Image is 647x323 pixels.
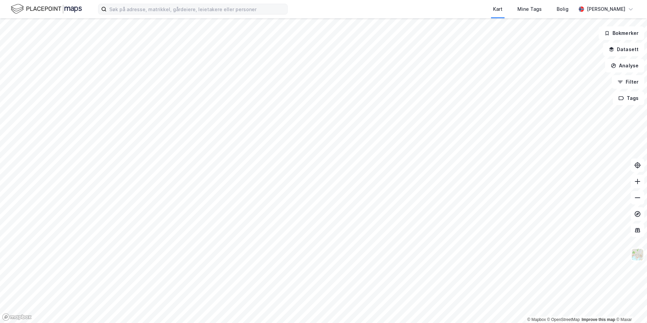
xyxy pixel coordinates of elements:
[613,91,644,105] button: Tags
[527,317,546,322] a: Mapbox
[517,5,542,13] div: Mine Tags
[631,248,644,261] img: Z
[107,4,287,14] input: Søk på adresse, matrikkel, gårdeiere, leietakere eller personer
[493,5,503,13] div: Kart
[603,43,644,56] button: Datasett
[557,5,568,13] div: Bolig
[613,290,647,323] div: Kontrollprogram for chat
[582,317,615,322] a: Improve this map
[612,75,644,89] button: Filter
[599,26,644,40] button: Bokmerker
[605,59,644,72] button: Analyse
[587,5,625,13] div: [PERSON_NAME]
[547,317,580,322] a: OpenStreetMap
[2,313,32,321] a: Mapbox homepage
[11,3,82,15] img: logo.f888ab2527a4732fd821a326f86c7f29.svg
[613,290,647,323] iframe: Chat Widget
